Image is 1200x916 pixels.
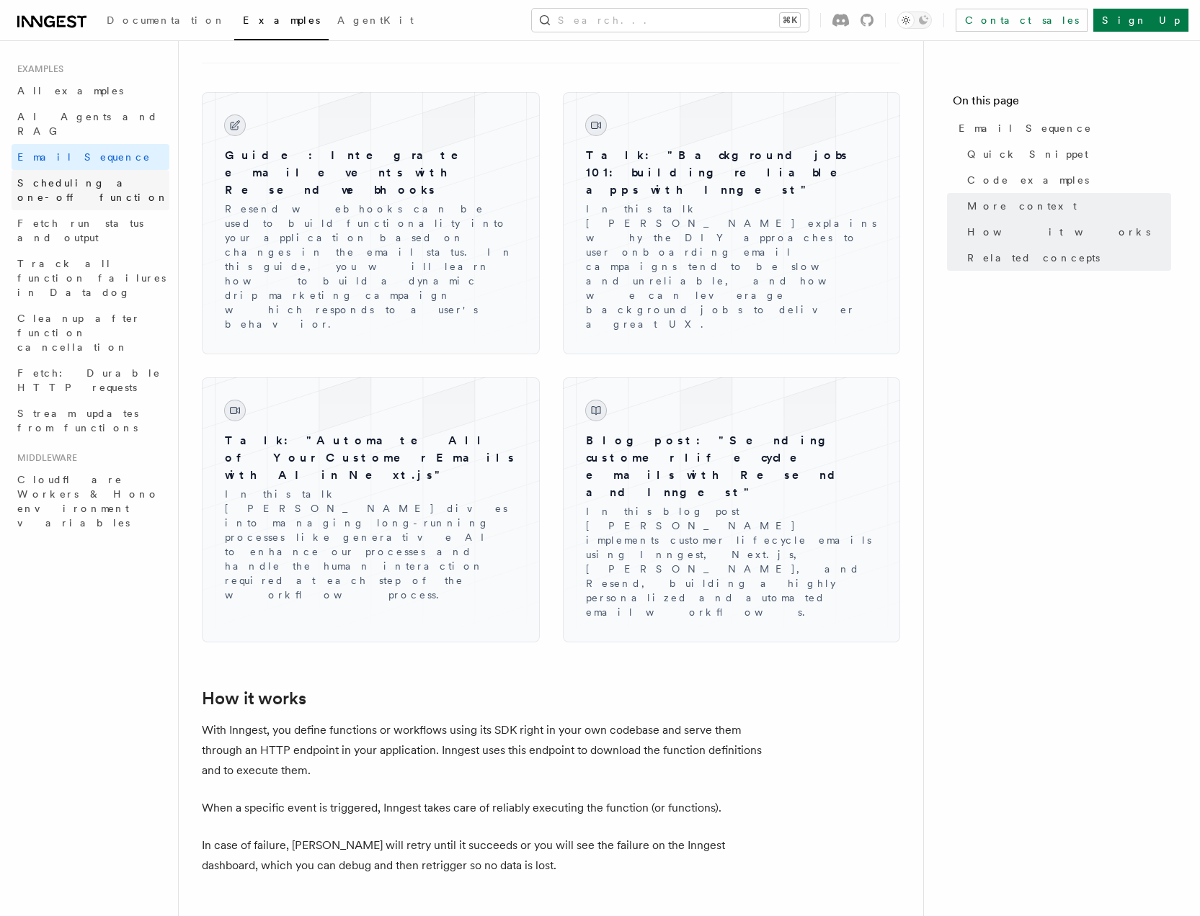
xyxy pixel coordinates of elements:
span: More context [967,199,1077,213]
span: Email Sequence [17,151,151,163]
a: Related concepts [961,245,1171,271]
a: Track all function failures in Datadog [12,251,169,305]
a: Blog post: "Sending customer lifecycle emails with Resend and Inngest"In this blog post [PERSON_N... [574,389,889,631]
a: Guide: Integrate email events with Resend webhooksResend webhooks can be used to build functional... [213,104,528,343]
span: Cleanup after function cancellation [17,313,141,353]
a: Code examples [961,167,1171,193]
a: Scheduling a one-off function [12,170,169,210]
kbd: ⌘K [780,13,800,27]
p: When a specific event is triggered, Inngest takes care of reliably executing the function (or fun... [202,798,778,818]
span: Stream updates from functions [17,408,138,434]
a: Cloudflare Workers & Hono environment variables [12,467,169,536]
p: Resend webhooks can be used to build functionality into your application based on changes in the ... [225,202,517,331]
span: How it works [967,225,1150,239]
span: All examples [17,85,123,96]
a: Talk: "Automate All of Your Customer Emails with AI in Next.js"In this talk [PERSON_NAME] dives i... [213,389,528,614]
h3: Blog post: "Sending customer lifecycle emails with Resend and Inngest" [586,432,878,501]
span: AgentKit [337,14,414,26]
span: Code examples [967,173,1089,187]
a: More context [961,193,1171,219]
a: How it works [961,219,1171,245]
span: Examples [12,63,63,75]
p: In this talk [PERSON_NAME] explains why the DIY approaches to user onboarding email campaigns ten... [586,202,878,331]
a: How it works [202,688,306,709]
span: Related concepts [967,251,1100,265]
a: Fetch run status and output [12,210,169,251]
span: Examples [243,14,320,26]
span: Email Sequence [959,121,1092,135]
a: Cleanup after function cancellation [12,305,169,360]
button: Toggle dark mode [897,12,932,29]
span: Fetch run status and output [17,217,143,243]
h3: Talk: "Automate All of Your Customer Emails with AI in Next.js" [225,432,517,484]
a: All examples [12,78,169,104]
a: Quick Snippet [961,141,1171,167]
p: In case of failure, [PERSON_NAME] will retry until it succeeds or you will see the failure on the... [202,835,778,876]
span: Track all function failures in Datadog [17,258,166,298]
a: Email Sequence [12,144,169,170]
a: AI Agents and RAG [12,104,169,144]
a: Talk: "Background jobs 101: building reliable apps with Inngest"In this talk [PERSON_NAME] explai... [574,104,889,343]
a: Examples [234,4,329,40]
a: AgentKit [329,4,422,39]
span: Scheduling a one-off function [17,177,169,203]
h3: Talk: "Background jobs 101: building reliable apps with Inngest" [586,147,878,199]
p: In this blog post [PERSON_NAME] implements customer lifecycle emails using Inngest, Next.js, [PER... [586,504,878,619]
span: Middleware [12,452,77,464]
a: Fetch: Durable HTTP requests [12,360,169,400]
span: Documentation [107,14,226,26]
span: Cloudflare Workers & Hono environment variables [17,474,159,529]
a: Documentation [98,4,234,39]
h3: Guide: Integrate email events with Resend webhooks [225,147,517,199]
span: Fetch: Durable HTTP requests [17,367,161,393]
h4: On this page [953,92,1171,115]
a: Contact sales [956,9,1088,32]
span: AI Agents and RAG [17,111,158,137]
p: With Inngest, you define functions or workflows using its SDK right in your own codebase and serv... [202,720,778,781]
a: Stream updates from functions [12,400,169,441]
p: In this talk [PERSON_NAME] dives into managing long-running processes like generative AI to enhan... [225,487,517,602]
a: Sign Up [1093,9,1188,32]
span: Quick Snippet [967,147,1088,161]
button: Search...⌘K [532,9,809,32]
a: Email Sequence [953,115,1171,141]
